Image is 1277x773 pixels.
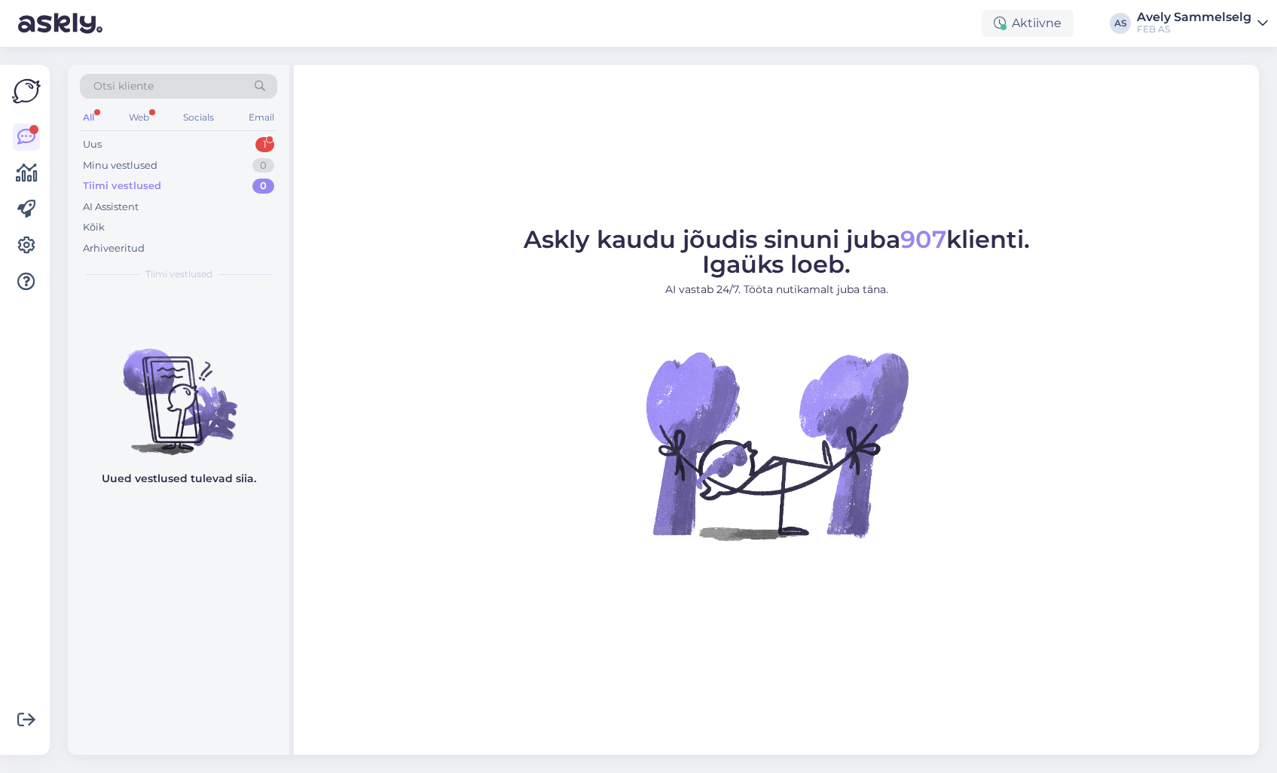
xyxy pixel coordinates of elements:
img: No chats [68,322,289,457]
p: Uued vestlused tulevad siia. [102,471,256,487]
div: Arhiveeritud [83,241,145,256]
img: Askly Logo [12,77,41,105]
div: Minu vestlused [83,158,157,173]
div: Email [246,108,277,127]
span: Askly kaudu jõudis sinuni juba klienti. Igaüks loeb. [524,225,1030,279]
span: Otsi kliente [93,78,154,94]
div: Kõik [83,220,105,235]
div: Web [126,108,152,127]
div: FEB AS [1137,23,1251,35]
div: All [80,108,97,127]
span: 907 [900,225,946,254]
div: Tiimi vestlused [83,179,161,194]
div: Avely Sammelselg [1137,11,1251,23]
a: Avely SammelselgFEB AS [1137,11,1268,35]
div: Uus [83,137,102,152]
div: Aktiivne [982,10,1074,37]
div: 0 [252,158,274,173]
div: 0 [252,179,274,194]
div: AI Assistent [83,200,139,215]
div: AS [1110,13,1131,34]
p: AI vastab 24/7. Tööta nutikamalt juba täna. [524,282,1030,298]
span: Tiimi vestlused [145,267,212,281]
div: 1 [255,137,274,152]
div: Socials [180,108,217,127]
img: No Chat active [641,310,912,581]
